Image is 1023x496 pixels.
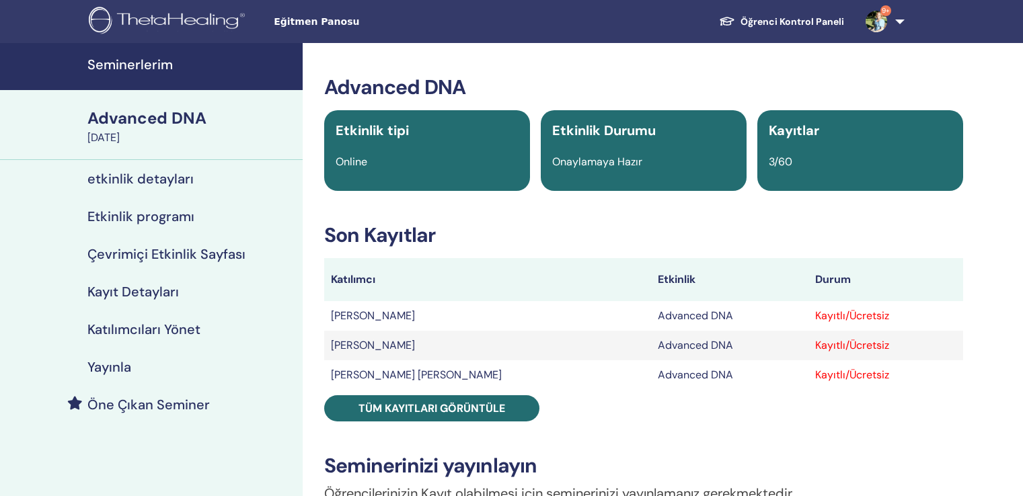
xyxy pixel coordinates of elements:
[324,258,651,301] th: Katılımcı
[815,337,956,354] div: Kayıtlı/Ücretsiz
[708,9,855,34] a: Öğrenci Kontrol Paneli
[769,122,819,139] span: Kayıtlar
[866,11,887,32] img: default.jpg
[324,360,651,390] td: [PERSON_NAME] [PERSON_NAME]
[552,122,656,139] span: Etkinlik Durumu
[274,15,476,29] span: Eğitmen Panosu
[815,367,956,383] div: Kayıtlı/Ücretsiz
[324,301,651,331] td: [PERSON_NAME]
[336,122,409,139] span: Etkinlik tipi
[815,308,956,324] div: Kayıtlı/Ücretsiz
[87,246,245,262] h4: Çevrimiçi Etkinlik Sayfası
[79,107,303,146] a: Advanced DNA[DATE]
[808,258,963,301] th: Durum
[324,223,963,247] h3: Son Kayıtlar
[719,15,735,27] img: graduation-cap-white.svg
[87,321,200,337] h4: Katılımcıları Yönet
[87,397,210,413] h4: Öne Çıkan Seminer
[87,284,179,300] h4: Kayıt Detayları
[87,171,194,187] h4: etkinlik detayları
[651,301,808,331] td: Advanced DNA
[324,331,651,360] td: [PERSON_NAME]
[651,360,808,390] td: Advanced DNA
[87,130,295,146] div: [DATE]
[336,155,367,169] span: Online
[358,401,505,415] span: Tüm kayıtları görüntüle
[89,7,250,37] img: logo.png
[552,155,642,169] span: Onaylamaya Hazır
[651,331,808,360] td: Advanced DNA
[87,56,295,73] h4: Seminerlerim
[324,454,963,478] h3: Seminerinizi yayınlayın
[324,75,963,99] h3: Advanced DNA
[87,107,295,130] div: Advanced DNA
[87,359,131,375] h4: Yayınla
[880,5,891,16] span: 9+
[651,258,808,301] th: Etkinlik
[87,208,194,224] h4: Etkinlik programı
[324,395,539,421] a: Tüm kayıtları görüntüle
[769,155,792,169] span: 3/60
